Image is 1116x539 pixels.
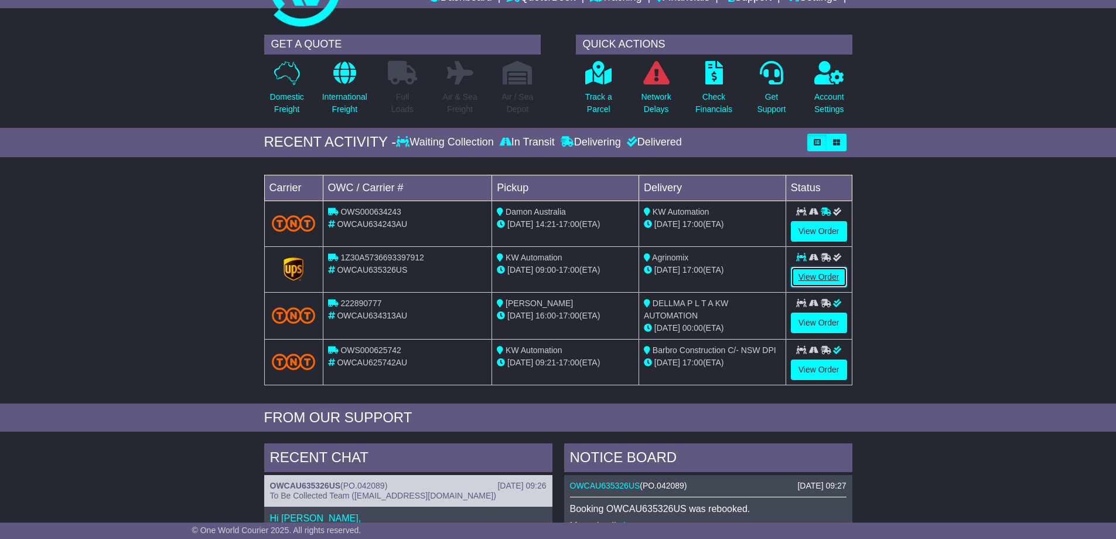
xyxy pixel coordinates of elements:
[682,323,703,333] span: 00:00
[644,322,781,334] div: (ETA)
[507,265,533,274] span: [DATE]
[340,207,401,216] span: OWS000634243
[497,218,634,230] div: - (ETA)
[585,60,613,122] a: Track aParcel
[396,136,496,149] div: Waiting Collection
[576,35,852,55] div: QUICK ACTIONS
[272,215,316,231] img: TNT_Domestic.png
[682,358,703,367] span: 17:00
[654,219,680,229] span: [DATE]
[272,354,316,369] img: TNT_Domestic.png
[623,521,642,531] a: here
[814,91,844,116] p: Account Settings
[264,134,397,151] div: RECENT ACTIVITY -
[682,265,703,274] span: 17:00
[443,91,477,116] p: Air & Sea Freight
[497,136,558,149] div: In Transit
[652,253,688,262] span: Agrinomix
[497,264,634,276] div: - (ETA)
[559,219,579,229] span: 17:00
[322,60,368,122] a: InternationalFreight
[644,264,781,276] div: (ETA)
[502,91,534,116] p: Air / Sea Depot
[570,481,847,491] div: ( )
[264,175,323,201] td: Carrier
[284,257,303,281] img: GetCarrierServiceLogo
[570,520,847,531] p: More details: .
[270,481,547,491] div: ( )
[535,358,556,367] span: 09:21
[388,91,417,116] p: Full Loads
[695,91,732,116] p: Check Financials
[786,175,852,201] td: Status
[695,60,733,122] a: CheckFinancials
[506,345,562,355] span: KW Automation
[559,265,579,274] span: 17:00
[643,481,684,490] span: PO.042089
[653,345,776,355] span: Barbro Construction C/- NSW DPI
[506,299,573,308] span: [PERSON_NAME]
[558,136,624,149] div: Delivering
[644,218,781,230] div: (ETA)
[337,265,407,274] span: OWCAU635326US
[497,310,634,322] div: - (ETA)
[559,358,579,367] span: 17:00
[797,481,846,491] div: [DATE] 09:27
[535,219,556,229] span: 14:21
[340,253,424,262] span: 1Z30A5736693397912
[791,221,847,242] a: View Order
[264,35,541,55] div: GET A QUOTE
[269,60,304,122] a: DomesticFreight
[264,443,552,475] div: RECENT CHAT
[507,311,533,320] span: [DATE]
[323,175,492,201] td: OWC / Carrier #
[343,481,385,490] span: PO.042089
[270,481,341,490] a: OWCAU635326US
[814,60,845,122] a: AccountSettings
[791,360,847,380] a: View Order
[570,503,847,514] p: Booking OWCAU635326US was rebooked.
[654,323,680,333] span: [DATE]
[791,267,847,287] a: View Order
[757,91,786,116] p: Get Support
[497,481,546,491] div: [DATE] 09:26
[644,357,781,369] div: (ETA)
[337,358,407,367] span: OWCAU625742AU
[507,219,533,229] span: [DATE]
[791,313,847,333] a: View Order
[497,357,634,369] div: - (ETA)
[640,60,671,122] a: NetworkDelays
[641,91,671,116] p: Network Delays
[624,136,682,149] div: Delivered
[654,358,680,367] span: [DATE]
[269,91,303,116] p: Domestic Freight
[570,481,640,490] a: OWCAU635326US
[644,299,728,320] span: DELLMA P L T A KW AUTOMATION
[192,526,361,535] span: © One World Courier 2025. All rights reserved.
[322,91,367,116] p: International Freight
[337,311,407,320] span: OWCAU634313AU
[559,311,579,320] span: 17:00
[564,443,852,475] div: NOTICE BOARD
[507,358,533,367] span: [DATE]
[506,207,566,216] span: Damon Australia
[682,219,703,229] span: 17:00
[639,175,786,201] td: Delivery
[272,307,316,323] img: TNT_Domestic.png
[506,253,562,262] span: KW Automation
[653,207,709,216] span: KW Automation
[492,175,639,201] td: Pickup
[270,491,496,500] span: To Be Collected Team ([EMAIL_ADDRESS][DOMAIN_NAME])
[535,311,556,320] span: 16:00
[264,409,852,426] div: FROM OUR SUPPORT
[340,299,381,308] span: 222890777
[654,265,680,274] span: [DATE]
[337,219,407,229] span: OWCAU634243AU
[340,345,401,355] span: OWS000625742
[756,60,786,122] a: GetSupport
[270,513,547,524] p: Hi [PERSON_NAME],
[535,265,556,274] span: 09:00
[585,91,612,116] p: Track a Parcel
